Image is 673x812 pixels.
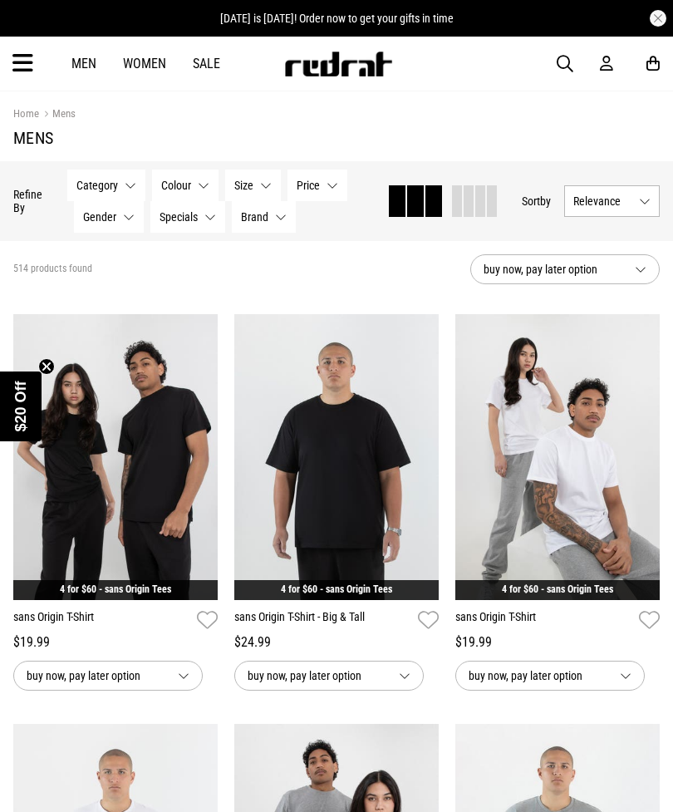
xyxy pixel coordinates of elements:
span: Brand [241,210,268,224]
a: 4 for $60 - sans Origin Tees [60,583,171,595]
a: sans Origin T-Shirt - Big & Tall [234,608,411,632]
span: buy now, pay later option [27,666,165,686]
p: Refine By [13,188,42,214]
button: Gender [74,201,144,233]
a: Women [123,56,166,71]
button: Size [225,170,281,201]
div: $19.99 [455,632,660,652]
a: sans Origin T-Shirt [13,608,190,632]
span: [DATE] is [DATE]! Order now to get your gifts in time [220,12,454,25]
div: $19.99 [13,632,218,652]
button: Category [67,170,145,201]
span: Specials [160,210,198,224]
img: Sans Origin T-shirt in White [455,314,660,600]
button: Price [287,170,347,201]
button: Specials [150,201,225,233]
span: $20 Off [12,381,29,431]
a: 4 for $60 - sans Origin Tees [281,583,392,595]
button: Sortby [522,191,551,211]
span: buy now, pay later option [248,666,386,686]
div: $24.99 [234,632,439,652]
img: Sans Origin T-shirt - Big & Tall in Black [234,314,439,600]
a: 4 for $60 - sans Origin Tees [502,583,613,595]
span: buy now, pay later option [484,259,621,279]
span: Size [234,179,253,192]
span: Relevance [573,194,632,208]
span: Price [297,179,320,192]
span: Colour [161,179,191,192]
button: Close teaser [38,358,55,375]
img: Redrat logo [283,52,393,76]
a: Mens [39,107,76,123]
button: Colour [152,170,219,201]
span: by [540,194,551,208]
a: Sale [193,56,220,71]
button: buy now, pay later option [13,661,203,691]
button: buy now, pay later option [470,254,660,284]
a: Home [13,107,39,120]
h1: Mens [13,128,660,148]
button: buy now, pay later option [234,661,424,691]
span: Category [76,179,118,192]
button: Brand [232,201,296,233]
a: sans Origin T-Shirt [455,608,632,632]
span: buy now, pay later option [469,666,607,686]
a: Men [71,56,96,71]
button: Relevance [564,185,660,217]
span: Gender [83,210,116,224]
button: buy now, pay later option [455,661,645,691]
img: Sans Origin T-shirt in Black [13,314,218,600]
span: 514 products found [13,263,92,276]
